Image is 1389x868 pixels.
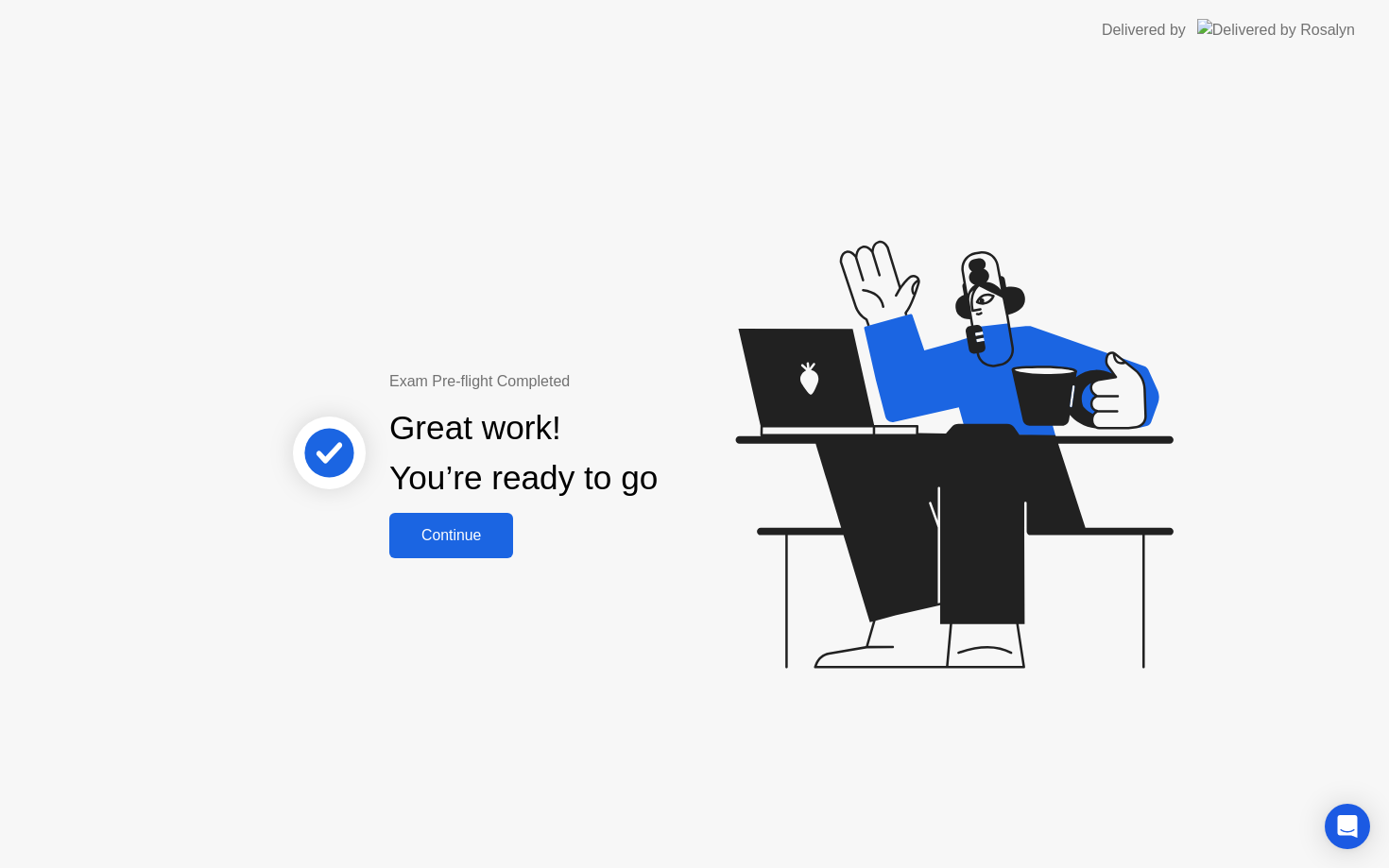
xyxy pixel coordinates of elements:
[1102,19,1186,42] div: Delivered by
[389,513,513,558] button: Continue
[389,370,780,393] div: Exam Pre-flight Completed
[1325,804,1370,849] div: Open Intercom Messenger
[389,403,658,503] div: Great work! You’re ready to go
[395,527,507,544] div: Continue
[1197,19,1355,41] img: Delivered by Rosalyn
